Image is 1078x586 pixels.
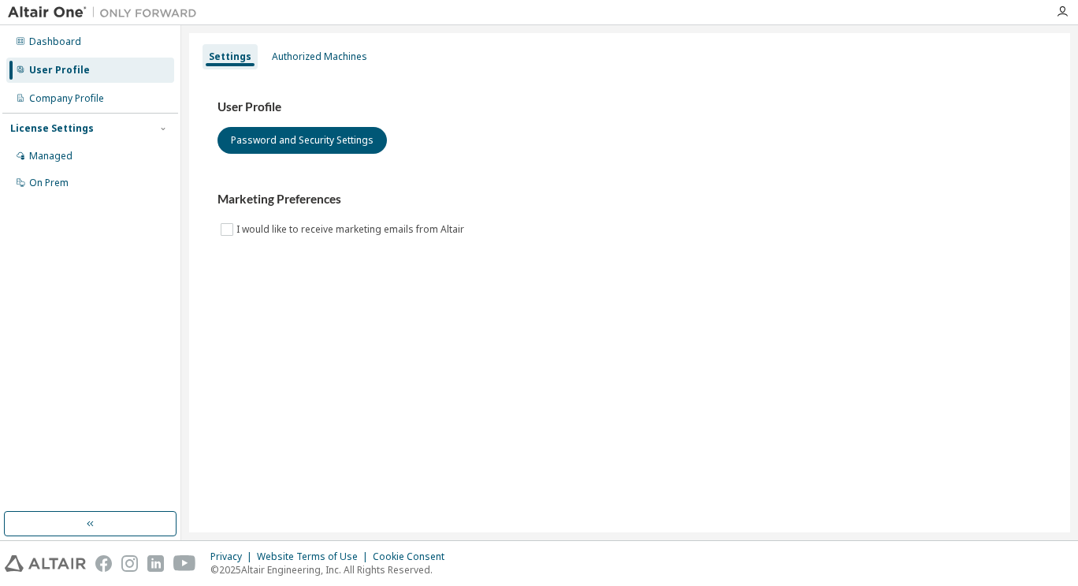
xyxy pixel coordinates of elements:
p: © 2025 Altair Engineering, Inc. All Rights Reserved. [210,563,454,577]
button: Password and Security Settings [217,127,387,154]
div: Cookie Consent [373,551,454,563]
div: Privacy [210,551,257,563]
div: On Prem [29,177,69,189]
label: I would like to receive marketing emails from Altair [236,220,467,239]
h3: User Profile [217,99,1042,115]
div: Company Profile [29,92,104,105]
div: Dashboard [29,35,81,48]
div: Authorized Machines [272,50,367,63]
div: Website Terms of Use [257,551,373,563]
img: facebook.svg [95,555,112,572]
img: altair_logo.svg [5,555,86,572]
div: License Settings [10,122,94,135]
div: Settings [209,50,251,63]
img: youtube.svg [173,555,196,572]
div: User Profile [29,64,90,77]
img: instagram.svg [121,555,138,572]
img: Altair One [8,5,205,21]
h3: Marketing Preferences [217,192,1042,207]
img: linkedin.svg [147,555,164,572]
div: Managed [29,150,72,162]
